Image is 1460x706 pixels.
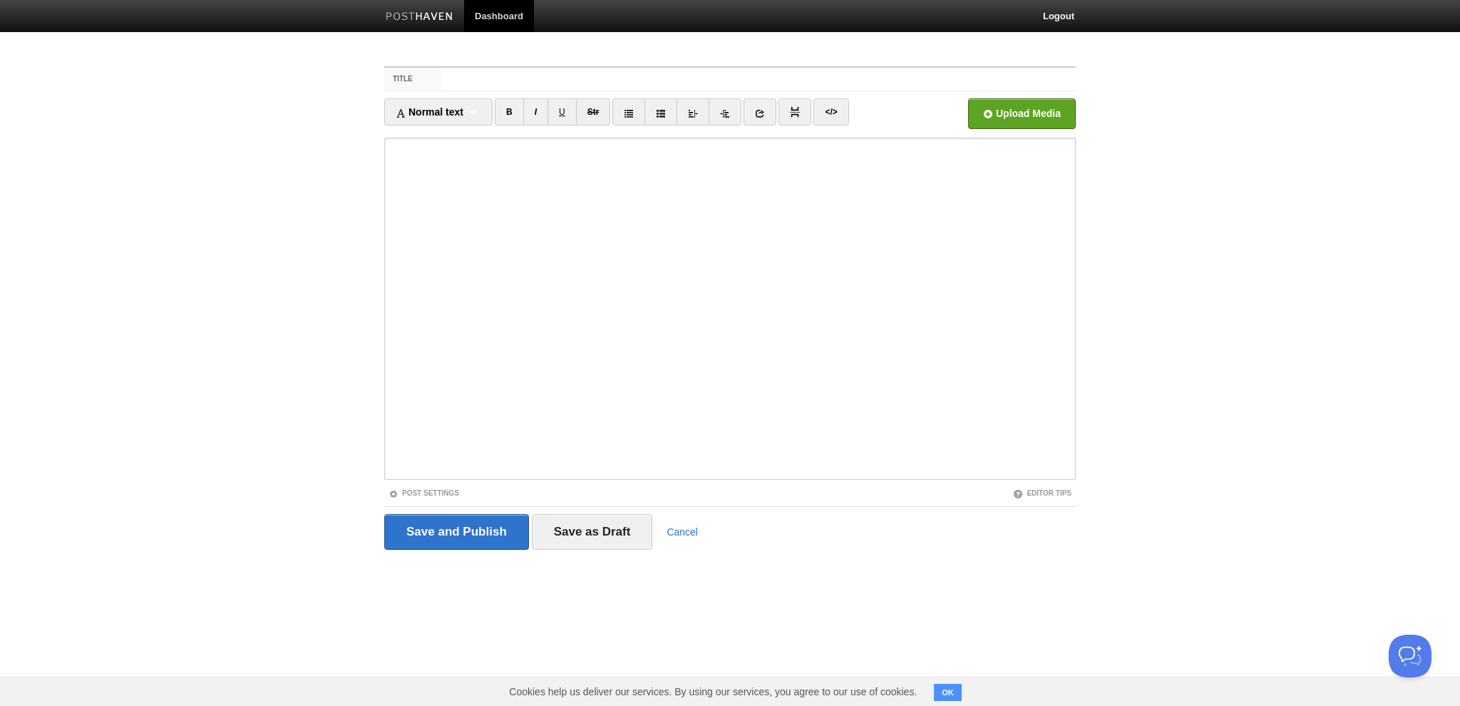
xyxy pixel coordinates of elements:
[384,68,442,91] label: Title
[396,106,463,118] span: Normal text
[790,107,800,117] img: pagebreak-icon.png
[495,677,931,706] span: Cookies help us deliver our services. By using our services, you agree to our use of cookies.
[667,526,698,538] a: Cancel
[813,98,848,126] a: </>
[384,514,529,550] input: Save and Publish
[547,98,577,126] a: U
[495,98,524,126] a: B
[386,12,453,23] img: Posthaven-bar
[576,98,611,126] a: Str
[532,514,653,550] input: Save as Draft
[587,107,600,117] del: Str
[1013,489,1071,497] a: Editor Tips
[389,489,459,497] a: Post Settings
[1389,635,1431,677] iframe: Help Scout Beacon - Open
[934,684,962,701] button: OK
[523,98,548,126] a: I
